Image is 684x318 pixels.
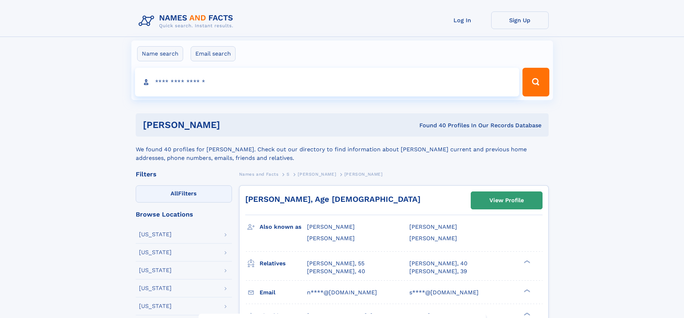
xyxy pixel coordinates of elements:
[136,11,239,31] img: Logo Names and Facts
[260,257,307,270] h3: Relatives
[522,288,531,293] div: ❯
[191,46,236,61] label: Email search
[522,259,531,264] div: ❯
[136,211,232,218] div: Browse Locations
[136,137,549,162] div: We found 40 profiles for [PERSON_NAME]. Check out our directory to find information about [PERSON...
[298,172,336,177] span: [PERSON_NAME]
[139,267,172,273] div: [US_STATE]
[239,170,279,179] a: Names and Facts
[136,185,232,203] label: Filters
[139,303,172,309] div: [US_STATE]
[260,286,307,299] h3: Email
[491,11,549,29] a: Sign Up
[139,250,172,255] div: [US_STATE]
[135,68,520,96] input: search input
[434,11,491,29] a: Log In
[307,260,364,267] a: [PERSON_NAME], 55
[260,221,307,233] h3: Also known as
[307,223,355,230] span: [PERSON_NAME]
[307,235,355,242] span: [PERSON_NAME]
[287,170,290,179] a: S
[307,267,365,275] a: [PERSON_NAME], 40
[522,68,549,96] button: Search Button
[489,192,524,209] div: View Profile
[298,170,336,179] a: [PERSON_NAME]
[136,171,232,177] div: Filters
[471,192,542,209] a: View Profile
[409,235,457,242] span: [PERSON_NAME]
[171,190,178,197] span: All
[522,312,531,316] div: ❯
[139,285,172,291] div: [US_STATE]
[344,172,383,177] span: [PERSON_NAME]
[143,120,320,129] h1: [PERSON_NAME]
[245,195,420,204] a: [PERSON_NAME], Age [DEMOGRAPHIC_DATA]
[137,46,183,61] label: Name search
[409,223,457,230] span: [PERSON_NAME]
[287,172,290,177] span: S
[320,122,541,129] div: Found 40 Profiles In Our Records Database
[409,267,467,275] a: [PERSON_NAME], 39
[409,260,467,267] a: [PERSON_NAME], 40
[139,232,172,237] div: [US_STATE]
